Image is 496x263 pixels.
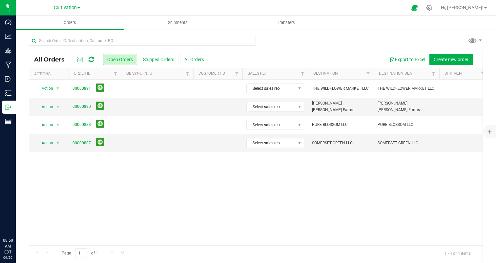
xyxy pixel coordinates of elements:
div: Actions [34,72,66,76]
span: Action [36,138,53,148]
span: All Orders [34,56,71,63]
span: Transfers [268,20,304,26]
span: Page of 1 [56,248,103,258]
button: Create new order [429,54,473,65]
span: Select sales rep [247,102,296,111]
span: Shipments [159,20,196,26]
button: Shipped Orders [139,54,178,65]
span: Select sales rep [247,138,296,148]
a: Transfers [232,16,340,30]
a: 00000888 [72,122,91,128]
a: Filter [182,68,193,79]
span: Cultivation [54,5,77,11]
a: Filter [232,68,242,79]
span: select [54,120,62,130]
span: Action [36,84,53,93]
span: Action [36,120,53,130]
button: Open Orders [103,54,137,65]
a: QB Sync Info [126,71,152,76]
inline-svg: Inbound [5,76,11,82]
span: Orders [55,20,85,26]
a: Orders [16,16,124,30]
a: Shipment [444,71,464,76]
span: PURE BLOSSOM LLC [312,122,370,128]
span: select [54,102,62,111]
button: All Orders [180,54,208,65]
input: 1 [75,248,87,258]
span: Action [36,102,53,111]
inline-svg: Analytics [5,33,11,40]
span: SOMERSET GREEN LLC [378,140,435,146]
a: 00000887 [72,140,91,146]
a: Order ID [74,71,91,76]
inline-svg: Dashboard [5,19,11,26]
a: Destination [313,71,338,76]
a: Filter [363,68,374,79]
span: [PERSON_NAME] [PERSON_NAME] Farms [378,100,435,113]
span: select [54,84,62,93]
iframe: Resource center [7,210,26,230]
input: Search Order ID, Destination, Customer PO... [29,36,256,46]
inline-svg: Outbound [5,104,11,110]
span: Create new order [434,57,468,62]
span: Hi, [PERSON_NAME]! [441,5,484,10]
a: Destination DBA [379,71,412,76]
a: Filter [478,68,488,79]
span: THE WILDFLOWER MARKET LLC [312,85,370,92]
span: select [54,138,62,148]
inline-svg: Inventory [5,90,11,96]
inline-svg: Manufacturing [5,61,11,68]
span: Open Ecommerce Menu [407,1,422,14]
p: 09/29 [3,255,13,260]
button: Export to Excel [385,54,429,65]
span: Select sales rep [247,120,296,130]
a: 00000890 [72,104,91,110]
span: 1 - 4 of 4 items [439,248,476,258]
a: Filter [428,68,439,79]
inline-svg: Grow [5,47,11,54]
p: 08:50 AM EDT [3,237,13,255]
a: 00000891 [72,85,91,92]
span: PURE BLOSSOM LLC [378,122,435,128]
a: Sales Rep [248,71,267,76]
span: THE WILDFLOWER MARKET LLC [378,85,435,92]
a: Filter [297,68,308,79]
inline-svg: Reports [5,118,11,125]
a: Shipments [124,16,232,30]
div: Manage settings [425,5,433,11]
a: Customer PO [198,71,225,76]
span: [PERSON_NAME] [PERSON_NAME] Farms [312,100,370,113]
span: Select sales rep [247,84,296,93]
a: Filter [110,68,121,79]
span: SOMERSET GREEN LLC [312,140,370,146]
